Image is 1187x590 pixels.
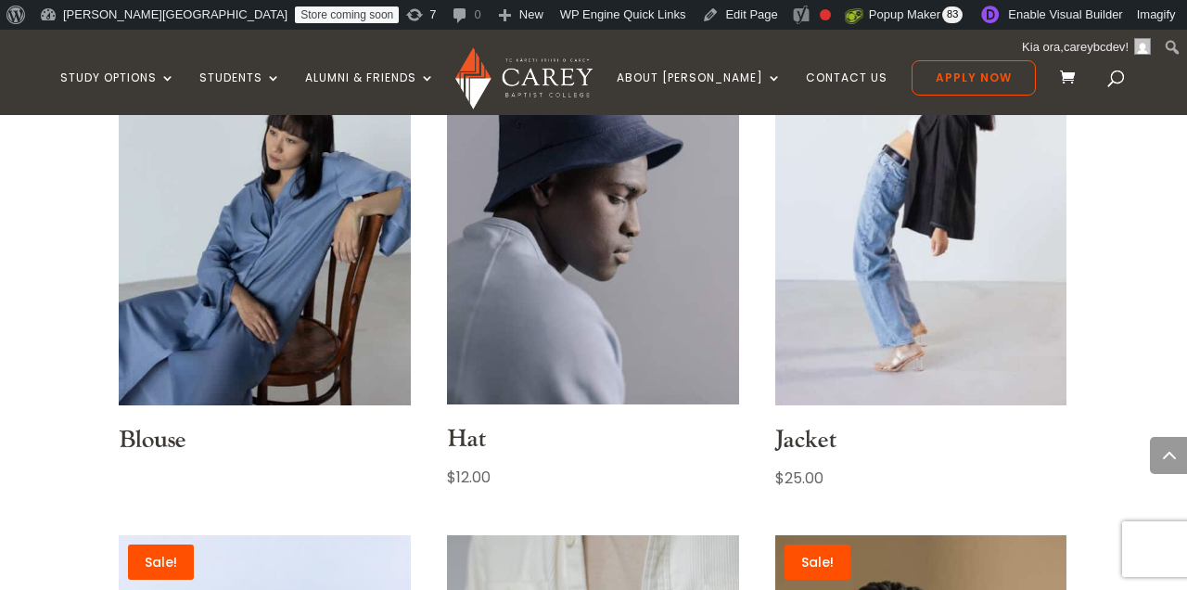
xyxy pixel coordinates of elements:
[447,413,739,466] h2: Hat
[775,468,785,489] span: $
[447,467,456,488] span: $
[1064,40,1125,54] span: careybcdev
[1015,32,1158,62] a: Kia ora, !
[912,60,1036,96] a: Apply Now
[455,47,592,109] img: Carey Baptist College
[119,414,411,467] h2: Blouse
[199,71,281,115] a: Students
[305,71,435,115] a: Alumni & Friends
[806,71,887,115] a: Contact Us
[128,545,194,580] span: Sale!
[820,9,831,20] div: Focus keyphrase not set
[617,71,782,115] a: About [PERSON_NAME]
[60,71,175,115] a: Study Options
[942,6,963,23] span: 83
[785,545,850,580] span: Sale!
[447,467,491,488] bdi: 12.00
[775,414,1067,467] h2: Jacket
[295,6,399,23] a: Store coming soon
[775,468,823,489] bdi: 25.00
